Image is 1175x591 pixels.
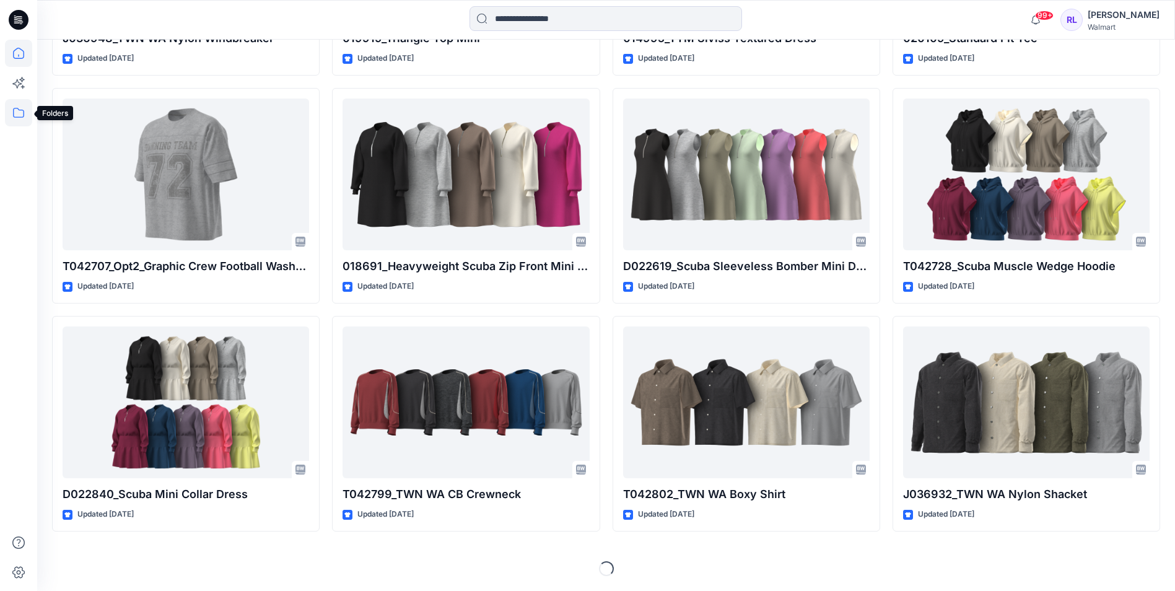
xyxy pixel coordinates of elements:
p: T042728_Scuba Muscle Wedge Hoodie [903,258,1150,275]
p: Updated [DATE] [77,52,134,65]
p: Updated [DATE] [77,508,134,521]
div: [PERSON_NAME] [1088,7,1160,22]
p: Updated [DATE] [638,508,694,521]
a: T042707_Opt2_Graphic Crew Football Washed Tee [63,98,309,250]
div: RL [1060,9,1083,31]
a: 018691_Heavyweight Scuba Zip Front Mini Dress [343,98,589,250]
div: Walmart [1088,22,1160,32]
span: 99+ [1035,11,1054,20]
p: Updated [DATE] [918,280,974,293]
p: Updated [DATE] [918,52,974,65]
p: J036932_TWN WA Nylon Shacket [903,486,1150,503]
p: 018691_Heavyweight Scuba Zip Front Mini Dress [343,258,589,275]
p: Updated [DATE] [638,52,694,65]
a: T042802_TWN WA Boxy Shirt [623,326,870,478]
a: T042799_TWN WA CB Crewneck [343,326,589,478]
a: T042728_Scuba Muscle Wedge Hoodie [903,98,1150,250]
p: Updated [DATE] [77,280,134,293]
p: Updated [DATE] [357,508,414,521]
a: D022619_Scuba Sleeveless Bomber Mini Dress [623,98,870,250]
p: Updated [DATE] [357,52,414,65]
a: D022840_Scuba Mini Collar Dress [63,326,309,478]
p: Updated [DATE] [357,280,414,293]
p: D022619_Scuba Sleeveless Bomber Mini Dress [623,258,870,275]
p: T042802_TWN WA Boxy Shirt [623,486,870,503]
p: D022840_Scuba Mini Collar Dress [63,486,309,503]
p: Updated [DATE] [918,508,974,521]
p: T042799_TWN WA CB Crewneck [343,486,589,503]
p: T042707_Opt2_Graphic Crew Football Washed Tee [63,258,309,275]
a: J036932_TWN WA Nylon Shacket [903,326,1150,478]
p: Updated [DATE] [638,280,694,293]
